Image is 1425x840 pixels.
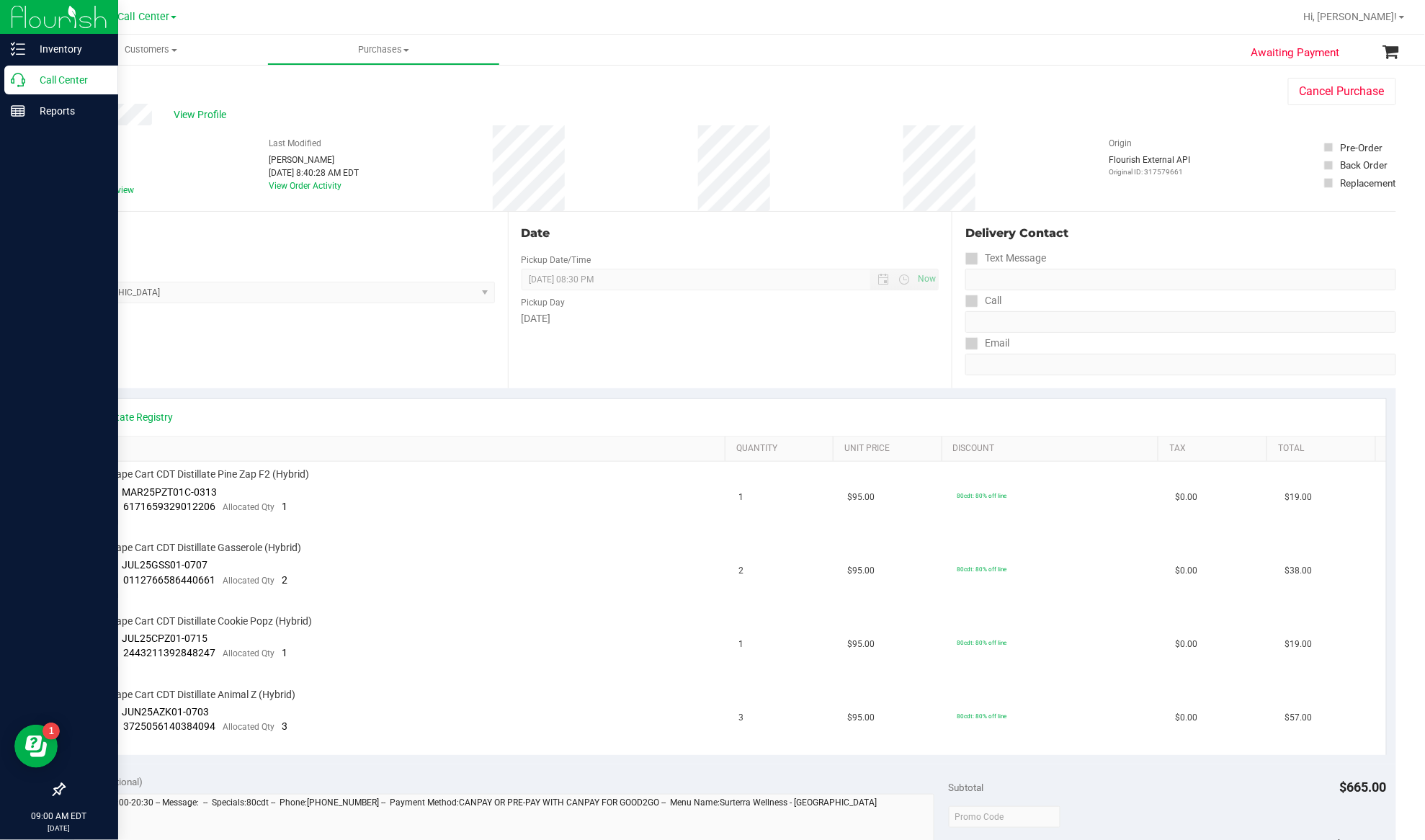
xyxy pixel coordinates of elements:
[1340,176,1395,190] div: Replacement
[85,443,719,455] a: SKU
[87,410,174,424] a: View State Registry
[953,443,1153,455] a: Discount
[848,711,875,725] span: $95.00
[1285,711,1313,725] span: $57.00
[117,11,169,23] span: Call Center
[848,638,875,651] span: $95.00
[25,102,112,120] p: Reports
[957,566,1007,573] span: 80cdt: 80% off line
[223,576,275,586] span: Allocated Qty
[25,40,112,58] p: Inventory
[14,725,58,768] iframe: Resource center
[1176,711,1198,725] span: $0.00
[11,104,25,118] inline-svg: Reports
[522,296,566,309] label: Pickup Day
[1109,137,1133,150] label: Origin
[522,225,939,242] div: Date
[223,648,275,658] span: Allocated Qty
[1176,491,1198,504] span: $0.00
[738,564,743,578] span: 2
[1340,779,1387,795] span: $665.00
[965,269,1396,290] input: Format: (999) 999-9999
[267,35,500,65] a: Purchases
[124,647,216,658] span: 2443211392848247
[1288,78,1396,105] button: Cancel Purchase
[949,782,984,793] span: Subtotal
[965,311,1396,333] input: Format: (999) 999-9999
[1340,140,1382,155] div: Pre-Order
[1109,153,1191,177] div: Flourish External API
[174,107,231,122] span: View Profile
[1304,11,1398,22] span: Hi, [PERSON_NAME]!
[83,541,302,555] span: FT 1g Vape Cart CDT Distillate Gasserole (Hybrid)
[1176,564,1198,578] span: $0.00
[122,559,208,571] span: JUL25GSS01-0707
[1251,45,1339,61] span: Awaiting Payment
[1170,443,1261,455] a: Tax
[35,43,267,56] span: Customers
[269,166,359,179] div: [DATE] 8:40:28 AM EDT
[35,35,267,65] a: Customers
[282,720,288,732] span: 3
[738,638,743,651] span: 1
[83,468,310,481] span: FT 1g Vape Cart CDT Distillate Pine Zap F2 (Hybrid)
[63,225,495,242] div: Location
[282,574,288,586] span: 2
[122,706,210,718] span: JUN25AZK01-0703
[268,43,499,56] span: Purchases
[1340,158,1388,172] div: Back Order
[269,137,321,150] label: Last Modified
[949,806,1060,828] input: Promo Code
[1176,638,1198,651] span: $0.00
[282,647,288,658] span: 1
[122,486,218,498] span: MAR25PZT01C-0313
[1285,638,1313,651] span: $19.00
[1109,166,1191,177] p: Original ID: 317579661
[223,502,275,512] span: Allocated Qty
[736,443,828,455] a: Quantity
[122,633,208,644] span: JUL25CPZ01-0715
[83,615,313,628] span: FT 1g Vape Cart CDT Distillate Cookie Popz (Hybrid)
[1278,443,1370,455] a: Total
[124,720,216,732] span: 3725056140384094
[83,688,296,702] span: FT 1g Vape Cart CDT Distillate Animal Z (Hybrid)
[738,711,743,725] span: 3
[269,181,341,191] a: View Order Activity
[43,723,60,740] iframe: Resource center unread badge
[957,712,1007,720] span: 80cdt: 80% off line
[957,639,1007,646] span: 80cdt: 80% off line
[11,42,25,56] inline-svg: Inventory
[957,492,1007,499] span: 80cdt: 80% off line
[25,71,112,89] p: Call Center
[6,810,112,823] p: 09:00 AM EDT
[269,153,359,166] div: [PERSON_NAME]
[6,823,112,834] p: [DATE]
[522,254,591,267] label: Pickup Date/Time
[844,443,936,455] a: Unit Price
[848,491,875,504] span: $95.00
[965,333,1009,354] label: Email
[11,73,25,87] inline-svg: Call Center
[965,248,1046,269] label: Text Message
[124,501,216,512] span: 6171659329012206
[124,574,216,586] span: 0112766586440661
[1285,491,1313,504] span: $19.00
[522,311,939,326] div: [DATE]
[1285,564,1313,578] span: $38.00
[282,501,288,512] span: 1
[738,491,743,504] span: 1
[223,722,275,732] span: Allocated Qty
[965,290,1001,311] label: Call
[965,225,1396,242] div: Delivery Contact
[848,564,875,578] span: $95.00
